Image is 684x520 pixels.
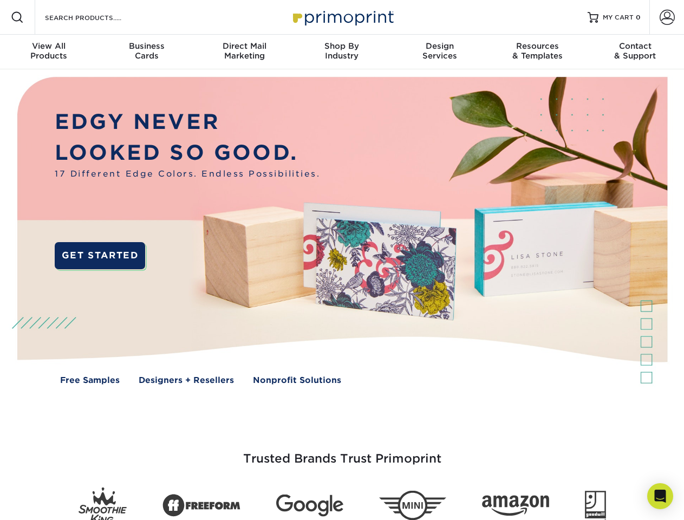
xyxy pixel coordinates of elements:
p: LOOKED SO GOOD. [55,138,320,168]
a: Resources& Templates [488,35,586,69]
span: 17 Different Edge Colors. Endless Possibilities. [55,168,320,180]
img: Primoprint [288,5,396,29]
span: Design [391,41,488,51]
img: Goodwill [585,491,606,520]
div: Marketing [196,41,293,61]
span: MY CART [603,13,634,22]
a: DesignServices [391,35,488,69]
h3: Trusted Brands Trust Primoprint [25,426,659,479]
a: Designers + Resellers [139,374,234,387]
a: Shop ByIndustry [293,35,390,69]
a: Nonprofit Solutions [253,374,341,387]
a: Contact& Support [587,35,684,69]
div: Open Intercom Messenger [647,483,673,509]
img: Google [276,495,343,517]
p: EDGY NEVER [55,107,320,138]
a: GET STARTED [55,242,145,269]
span: Business [97,41,195,51]
span: Shop By [293,41,390,51]
div: & Templates [488,41,586,61]
div: & Support [587,41,684,61]
div: Cards [97,41,195,61]
span: 0 [636,14,641,21]
a: Direct MailMarketing [196,35,293,69]
a: Free Samples [60,374,120,387]
img: Amazon [482,496,549,516]
span: Direct Mail [196,41,293,51]
span: Resources [488,41,586,51]
div: Industry [293,41,390,61]
div: Services [391,41,488,61]
a: BusinessCards [97,35,195,69]
input: SEARCH PRODUCTS..... [44,11,149,24]
span: Contact [587,41,684,51]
